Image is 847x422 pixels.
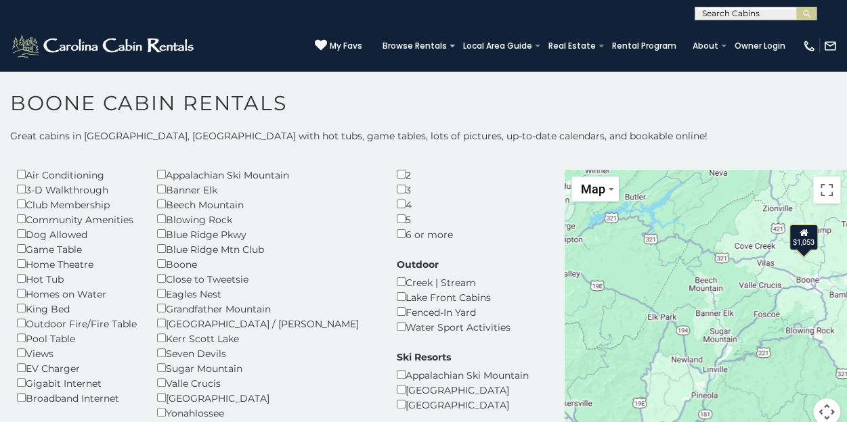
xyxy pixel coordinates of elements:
[17,390,137,405] div: Broadband Internet
[157,360,376,375] div: Sugar Mountain
[802,39,816,53] img: phone-regular-white.png
[397,382,529,397] div: [GEOGRAPHIC_DATA]
[157,286,376,301] div: Eagles Nest
[157,390,376,405] div: [GEOGRAPHIC_DATA]
[157,256,376,271] div: Boone
[397,350,451,364] label: Ski Resorts
[397,197,494,212] div: 4
[397,182,494,197] div: 3
[397,304,511,319] div: Fenced-In Yard
[397,167,494,182] div: 2
[17,360,137,375] div: EV Charger
[686,37,725,55] a: About
[571,177,619,202] button: Change map style
[17,316,137,331] div: Outdoor Fire/Fire Table
[157,375,376,390] div: Valle Crucis
[157,301,376,316] div: Grandfather Mountain
[17,212,137,227] div: Community Amenities
[17,256,137,271] div: Home Theatre
[789,225,817,250] div: $1,053
[397,212,494,227] div: 5
[157,227,376,241] div: Blue Ridge Pkwy
[17,331,137,346] div: Pool Table
[397,319,511,334] div: Water Sport Activities
[605,37,683,55] a: Rental Program
[157,271,376,286] div: Close to Tweetsie
[397,227,494,241] div: 6 or more
[728,37,792,55] a: Owner Login
[330,40,362,52] span: My Favs
[157,167,376,182] div: Appalachian Ski Mountain
[17,346,137,360] div: Views
[581,182,605,196] span: Map
[456,37,539,55] a: Local Area Guide
[17,286,137,301] div: Homes on Water
[397,258,439,271] label: Outdoor
[397,397,529,412] div: [GEOGRAPHIC_DATA]
[157,182,376,197] div: Banner Elk
[823,39,837,53] img: mail-regular-white.png
[397,289,511,304] div: Lake Front Cabins
[157,331,376,346] div: Kerr Scott Lake
[17,271,137,286] div: Hot Tub
[17,197,137,212] div: Club Membership
[17,241,137,256] div: Game Table
[17,167,137,182] div: Air Conditioning
[17,301,137,316] div: King Bed
[376,37,454,55] a: Browse Rentals
[157,346,376,360] div: Seven Devils
[10,32,198,60] img: White-1-2.png
[157,405,376,420] div: Yonahlossee
[157,197,376,212] div: Beech Mountain
[397,275,511,289] div: Creek | Stream
[157,241,376,256] div: Blue Ridge Mtn Club
[17,182,137,197] div: 3-D Walkthrough
[17,375,137,390] div: Gigabit Internet
[157,316,376,331] div: [GEOGRAPHIC_DATA] / [PERSON_NAME]
[157,212,376,227] div: Blowing Rock
[542,37,603,55] a: Real Estate
[17,227,137,241] div: Dog Allowed
[813,177,840,204] button: Toggle fullscreen view
[397,367,529,382] div: Appalachian Ski Mountain
[315,39,362,53] a: My Favs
